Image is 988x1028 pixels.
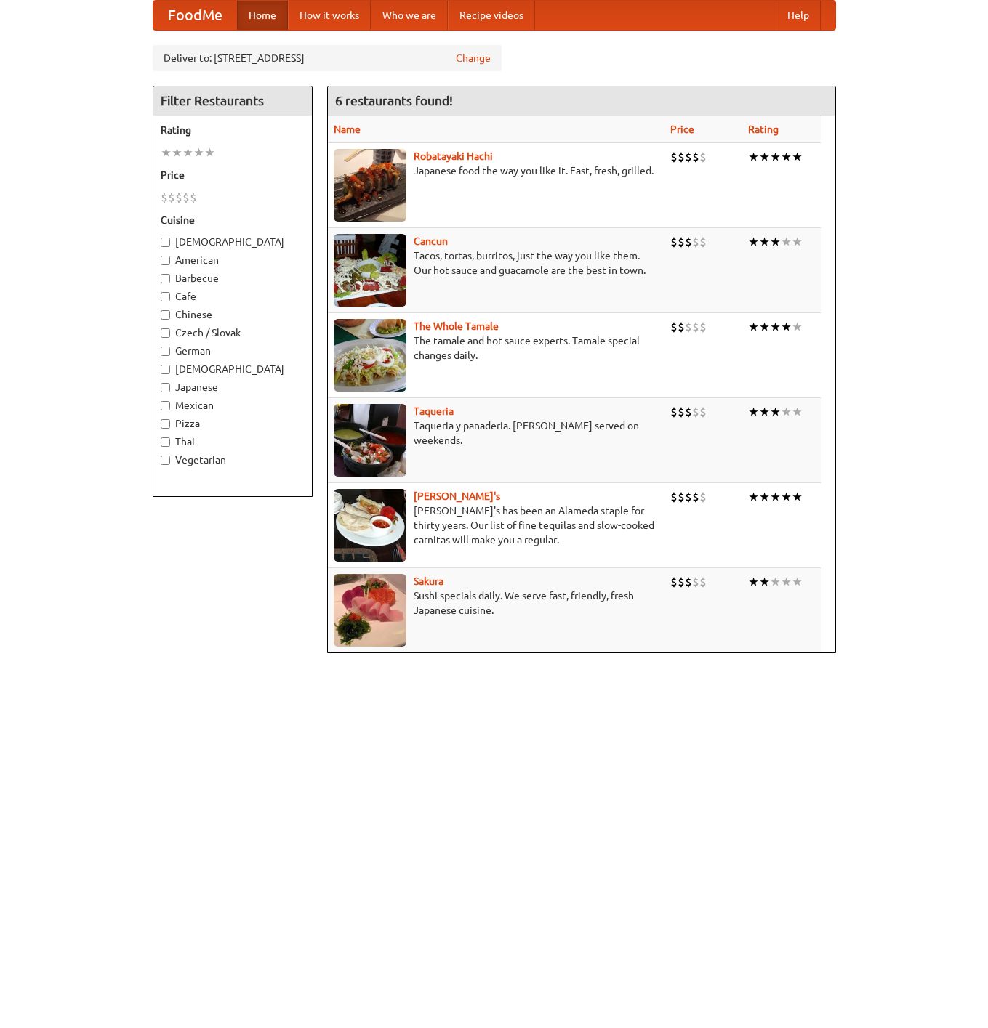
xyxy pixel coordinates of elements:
[699,319,707,335] li: $
[781,149,792,165] li: ★
[161,419,170,429] input: Pizza
[692,574,699,590] li: $
[414,575,443,587] a: Sakura
[670,574,678,590] li: $
[748,489,759,505] li: ★
[172,145,182,161] li: ★
[334,404,406,477] img: taqueria.jpg
[792,574,803,590] li: ★
[678,319,685,335] li: $
[161,365,170,374] input: [DEMOGRAPHIC_DATA]
[334,149,406,222] img: robatayaki.jpg
[334,248,659,278] p: Tacos, tortas, burritos, just the way you like them. Our hot sauce and guacamole are the best in ...
[448,1,535,30] a: Recipe videos
[759,489,770,505] li: ★
[182,145,193,161] li: ★
[334,503,659,547] p: [PERSON_NAME]'s has been an Alameda staple for thirty years. Our list of fine tequilas and slow-c...
[334,489,406,562] img: pedros.jpg
[692,319,699,335] li: $
[759,234,770,250] li: ★
[670,149,678,165] li: $
[161,238,170,247] input: [DEMOGRAPHIC_DATA]
[161,344,305,358] label: German
[161,325,305,340] label: Czech / Slovak
[781,234,792,250] li: ★
[792,234,803,250] li: ★
[748,149,759,165] li: ★
[678,149,685,165] li: $
[670,124,694,135] a: Price
[161,235,305,249] label: [DEMOGRAPHIC_DATA]
[792,404,803,420] li: ★
[748,124,779,135] a: Rating
[685,234,692,250] li: $
[182,190,190,206] li: $
[161,434,305,449] label: Thai
[770,319,781,335] li: ★
[699,234,707,250] li: $
[161,256,170,265] input: American
[161,416,305,431] label: Pizza
[335,94,453,108] ng-pluralize: 6 restaurants found!
[685,489,692,505] li: $
[692,149,699,165] li: $
[699,489,707,505] li: $
[670,234,678,250] li: $
[237,1,288,30] a: Home
[670,404,678,420] li: $
[190,190,197,206] li: $
[161,307,305,322] label: Chinese
[161,380,305,394] label: Japanese
[193,145,204,161] li: ★
[781,489,792,505] li: ★
[161,271,305,286] label: Barbecue
[685,404,692,420] li: $
[770,489,781,505] li: ★
[678,234,685,250] li: $
[699,149,707,165] li: $
[161,328,170,338] input: Czech / Slovak
[692,234,699,250] li: $
[371,1,448,30] a: Who we are
[161,190,168,206] li: $
[161,123,305,137] h5: Rating
[699,404,707,420] li: $
[334,234,406,307] img: cancun.jpg
[153,86,312,116] h4: Filter Restaurants
[334,418,659,448] p: Taqueria y panaderia. [PERSON_NAME] served on weekends.
[781,574,792,590] li: ★
[161,213,305,227] h5: Cuisine
[748,574,759,590] li: ★
[161,145,172,161] li: ★
[414,490,500,502] a: [PERSON_NAME]'s
[414,405,454,417] b: Taqueria
[414,235,448,247] a: Cancun
[334,163,659,178] p: Japanese food the way you like it. Fast, fresh, grilled.
[456,51,491,65] a: Change
[414,320,499,332] a: The Whole Tamale
[334,333,659,363] p: The tamale and hot sauce experts. Tamale special changes daily.
[168,190,175,206] li: $
[161,437,170,447] input: Thai
[685,149,692,165] li: $
[699,574,707,590] li: $
[161,398,305,413] label: Mexican
[770,234,781,250] li: ★
[161,347,170,356] input: German
[161,253,305,267] label: American
[204,145,215,161] li: ★
[334,588,659,618] p: Sushi specials daily. We serve fast, friendly, fresh Japanese cuisine.
[334,124,361,135] a: Name
[770,149,781,165] li: ★
[161,453,305,467] label: Vegetarian
[161,456,170,465] input: Vegetarian
[792,319,803,335] li: ★
[748,234,759,250] li: ★
[692,404,699,420] li: $
[161,274,170,283] input: Barbecue
[161,383,170,392] input: Japanese
[175,190,182,206] li: $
